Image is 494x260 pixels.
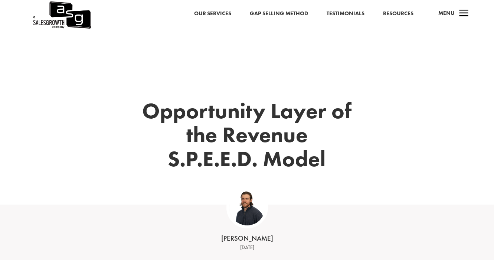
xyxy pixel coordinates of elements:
div: [DATE] [132,243,362,252]
a: Our Services [194,9,231,19]
span: a [457,6,471,21]
h1: Opportunity Layer of the Revenue S.P.E.E.D. Model [124,99,369,175]
div: [PERSON_NAME] [132,234,362,244]
a: Gap Selling Method [250,9,308,19]
span: Menu [438,9,455,17]
a: Testimonials [327,9,364,19]
a: Resources [383,9,413,19]
img: ASG Co_alternate lockup (1) [229,190,265,225]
